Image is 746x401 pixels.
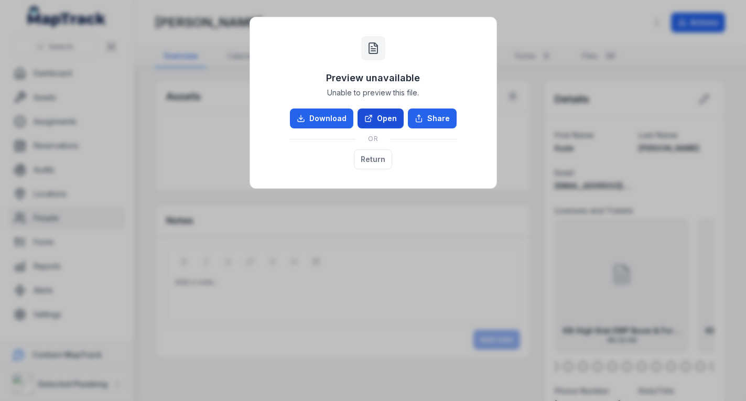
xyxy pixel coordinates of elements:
[327,88,419,98] span: Unable to preview this file.
[290,109,353,128] a: Download
[354,149,392,169] button: Return
[290,128,457,149] div: OR
[408,109,457,128] button: Share
[326,71,420,85] h3: Preview unavailable
[358,109,404,128] a: Open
